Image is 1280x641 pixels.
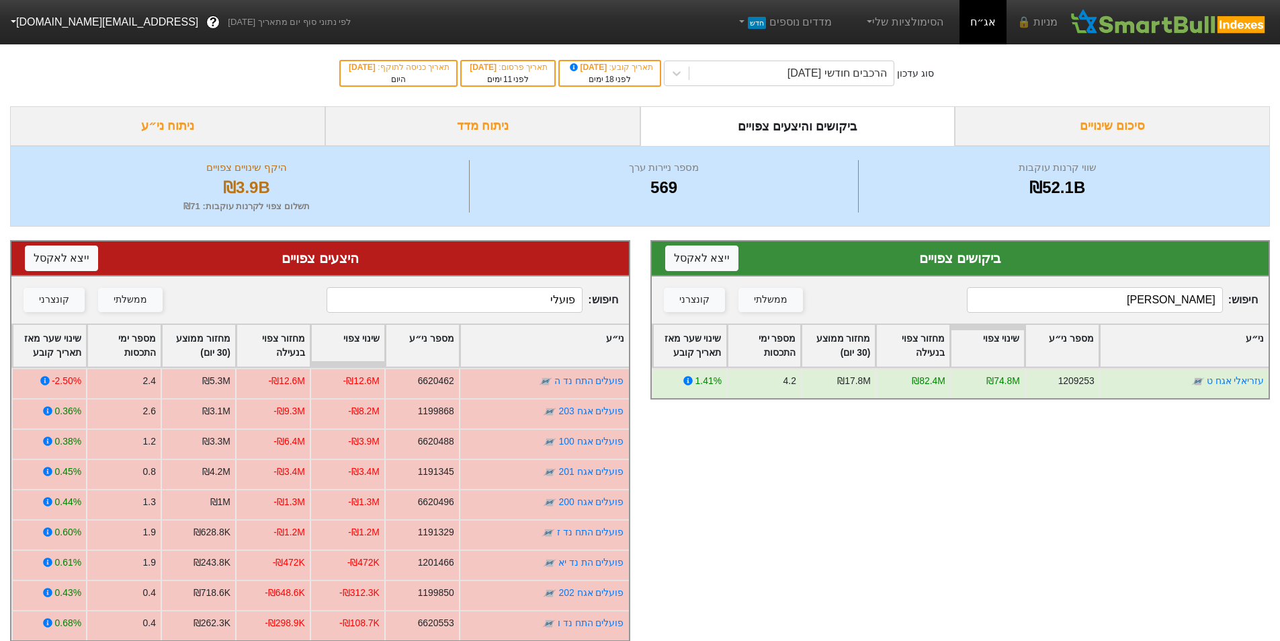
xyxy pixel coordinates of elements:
[640,106,955,146] div: ביקושים והיצעים צפויים
[695,374,721,388] div: 1.41%
[265,616,305,630] div: -₪298.9K
[143,556,156,570] div: 1.9
[13,325,86,367] div: Toggle SortBy
[348,495,380,509] div: -₪1.3M
[559,436,624,447] a: פועלים אגח 100
[468,61,548,73] div: תאריך פרסום :
[87,325,161,367] div: Toggle SortBy
[728,325,801,367] div: Toggle SortBy
[273,556,305,570] div: -₪472K
[418,435,454,449] div: 6620488
[1100,325,1269,367] div: Toggle SortBy
[862,176,1252,200] div: ₪52.1B
[55,435,81,449] div: 0.38%
[1191,375,1204,388] img: tase link
[566,61,653,73] div: תאריך קובע :
[470,63,499,72] span: [DATE]
[468,73,548,85] div: לפני ימים
[228,15,351,29] span: לפי נתוני סוף יום מתאריך [DATE]
[143,616,156,630] div: 0.4
[542,617,556,630] img: tase link
[114,293,147,307] div: ממשלתי
[348,435,380,449] div: -₪3.9M
[568,63,609,72] span: [DATE]
[391,75,406,84] span: היום
[325,106,640,146] div: ניתוח מדד
[265,586,305,600] div: -₪648.6K
[460,325,629,367] div: Toggle SortBy
[194,586,230,600] div: ₪718.6K
[1025,325,1099,367] div: Toggle SortBy
[55,556,81,570] div: 0.61%
[348,404,380,418] div: -₪8.2M
[339,586,380,600] div: -₪312.3K
[543,435,556,449] img: tase link
[25,246,98,271] button: ייצא לאקסל
[559,406,624,416] a: פועלים אגח 203
[967,287,1258,313] span: חיפוש :
[418,374,454,388] div: 6620462
[55,525,81,539] div: 0.60%
[202,465,230,479] div: ₪4.2M
[24,288,85,312] button: קונצרני
[143,525,156,539] div: 1.9
[273,525,305,539] div: -₪1.2M
[98,288,163,312] button: ממשלתי
[543,405,556,418] img: tase link
[327,287,617,313] span: חיפוש :
[418,586,454,600] div: 1199850
[55,616,81,630] div: 0.68%
[559,496,624,507] a: פועלים אגח 200
[143,404,156,418] div: 2.6
[273,465,305,479] div: -₪3.4M
[557,527,624,537] a: פועלים התח נד ז
[665,246,738,271] button: ייצא לאקסל
[339,616,380,630] div: -₪108.7K
[52,374,81,388] div: -2.50%
[787,65,887,81] div: הרכבים חודשי [DATE]
[347,61,450,73] div: תאריך כניסה לתוקף :
[543,556,556,570] img: tase link
[542,526,555,539] img: tase link
[730,9,837,36] a: מדדים נוספיםחדש
[605,75,613,84] span: 18
[28,200,466,213] div: תשלום צפוי לקרנות עוקבות : ₪71
[679,293,710,307] div: קונצרני
[418,616,454,630] div: 6620553
[473,160,855,176] div: מספר ניירות ערך
[194,556,230,570] div: ₪243.8K
[273,495,305,509] div: -₪1.3M
[55,495,81,509] div: 0.44%
[143,465,156,479] div: 0.8
[28,160,466,176] div: היקף שינויים צפויים
[10,106,325,146] div: ניתוח ני״ע
[539,375,552,388] img: tase link
[503,75,512,84] span: 11
[349,63,378,72] span: [DATE]
[543,496,556,509] img: tase link
[558,617,624,628] a: פועלים התח נד ו
[202,404,230,418] div: ₪3.1M
[343,374,380,388] div: -₪12.6M
[210,13,217,32] span: ?
[311,325,384,367] div: Toggle SortBy
[194,616,230,630] div: ₪262.3K
[543,465,556,479] img: tase link
[665,248,1256,268] div: ביקושים צפויים
[386,325,459,367] div: Toggle SortBy
[559,587,624,598] a: פועלים אגח 202
[418,495,454,509] div: 6620496
[783,374,796,388] div: 4.2
[473,176,855,200] div: 569
[955,106,1270,146] div: סיכום שינויים
[653,325,726,367] div: Toggle SortBy
[55,465,81,479] div: 0.45%
[269,374,305,388] div: -₪12.6M
[748,17,766,29] span: חדש
[418,465,454,479] div: 1191345
[143,374,156,388] div: 2.4
[202,374,230,388] div: ₪5.3M
[837,374,871,388] div: ₪17.8M
[967,287,1223,313] input: 96 רשומות...
[418,404,454,418] div: 1199868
